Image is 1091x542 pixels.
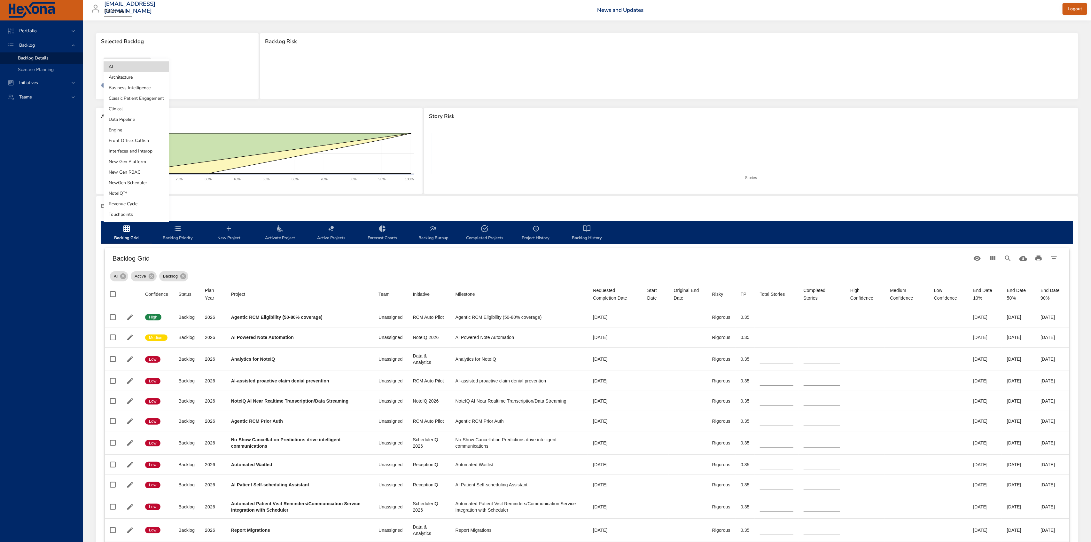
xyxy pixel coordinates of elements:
li: Engine [104,125,169,135]
li: Clinical [104,104,169,114]
li: Data Pipeline [104,114,169,125]
li: NoteIQ™ [104,188,169,199]
li: New Gen Platform [104,156,169,167]
li: NewGen Scheduler [104,177,169,188]
li: Classic Patient Engagement [104,93,169,104]
li: Touchpoints [104,209,169,220]
li: Front Office: Catfish [104,135,169,146]
li: Architecture [104,72,169,82]
li: Interfaces and Interop [104,146,169,156]
li: New Gen RBAC [104,167,169,177]
li: AI [104,61,169,72]
li: Revenue Cycle [104,199,169,209]
li: Business Intelligence [104,82,169,93]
